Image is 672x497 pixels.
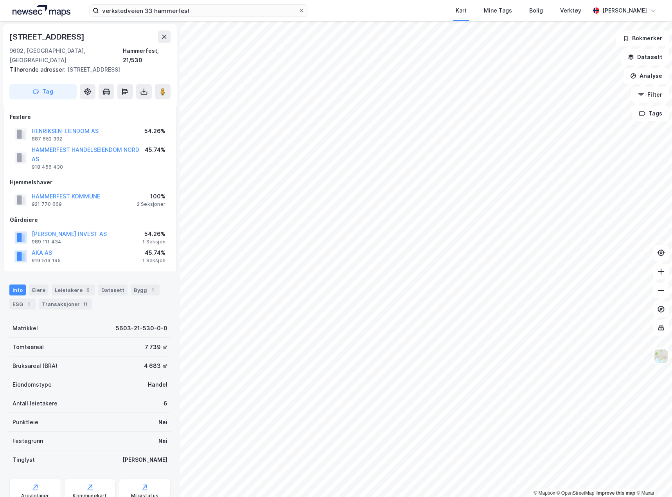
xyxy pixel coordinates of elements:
div: 4 683 ㎡ [144,361,167,371]
div: 918 456 430 [32,164,63,170]
div: [PERSON_NAME] [602,6,647,15]
div: Bygg [131,285,160,295]
img: Z [654,349,668,364]
div: 100% [137,192,165,201]
div: 45.74% [142,248,165,258]
iframe: Chat Widget [633,459,672,497]
div: Tinglyst [13,455,35,465]
div: Handel [148,380,167,389]
div: 1 [149,286,156,294]
div: 6 [164,399,167,408]
div: [STREET_ADDRESS] [9,65,164,74]
div: Bruksareal (BRA) [13,361,57,371]
button: Tag [9,84,77,99]
div: Mine Tags [484,6,512,15]
div: Hammerfest, 21/530 [123,46,171,65]
img: logo.a4113a55bc3d86da70a041830d287a7e.svg [13,5,70,16]
div: [PERSON_NAME] [122,455,167,465]
a: OpenStreetMap [557,490,595,496]
div: Eiendomstype [13,380,52,389]
div: Antall leietakere [13,399,57,408]
div: Transaksjoner [39,299,92,310]
a: Mapbox [534,490,555,496]
div: 1 Seksjon [142,258,165,264]
div: Tomteareal [13,342,44,352]
div: 6 [84,286,92,294]
div: Nei [158,418,167,427]
div: 7 739 ㎡ [145,342,167,352]
div: 45.74% [145,145,165,155]
div: Datasett [98,285,128,295]
div: [STREET_ADDRESS] [9,31,86,43]
input: Søk på adresse, matrikkel, gårdeiere, leietakere eller personer [99,5,298,16]
div: Eiere [29,285,49,295]
button: Tags [632,106,669,121]
button: Bokmerker [616,31,669,46]
a: Improve this map [597,490,635,496]
div: 11 [81,300,89,308]
div: 54.26% [142,229,165,239]
div: 1 Seksjon [142,239,165,245]
div: Leietakere [52,285,95,295]
div: 921 770 669 [32,201,62,207]
button: Filter [631,87,669,103]
div: Bolig [529,6,543,15]
div: Hjemmelshaver [10,178,170,187]
div: Festegrunn [13,436,43,446]
div: Info [9,285,26,295]
div: Verktøy [560,6,581,15]
div: Punktleie [13,418,38,427]
div: ESG [9,299,36,310]
div: 1 [25,300,32,308]
div: 989 111 434 [32,239,61,245]
div: 887 652 392 [32,136,62,142]
div: Matrikkel [13,324,38,333]
button: Analyse [623,68,669,84]
div: Kart [456,6,467,15]
button: Datasett [621,49,669,65]
div: Kontrollprogram for chat [633,459,672,497]
div: 2 Seksjoner [137,201,165,207]
span: Tilhørende adresser: [9,66,67,73]
div: Nei [158,436,167,446]
div: 5603-21-530-0-0 [116,324,167,333]
div: Festere [10,112,170,122]
div: 54.26% [144,126,165,136]
div: Gårdeiere [10,215,170,225]
div: 9602, [GEOGRAPHIC_DATA], [GEOGRAPHIC_DATA] [9,46,123,65]
div: 919 513 195 [32,258,61,264]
